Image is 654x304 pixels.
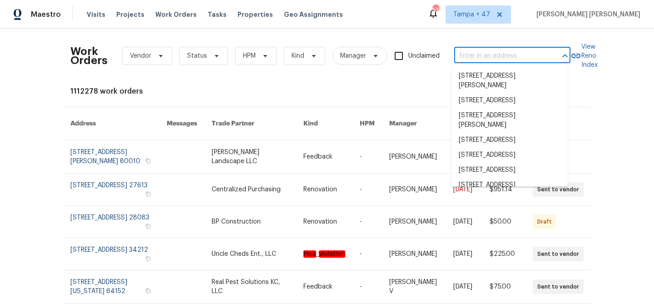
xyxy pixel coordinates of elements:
th: Trade Partner [204,107,296,140]
button: Copy Address [144,157,152,165]
button: Copy Address [144,254,152,263]
li: [STREET_ADDRESS][PERSON_NAME] [451,178,568,202]
span: Vendor [130,51,151,60]
div: 533 [432,5,439,15]
td: Real Pest Solutions KC, LLC [204,270,296,304]
th: Messages [159,107,204,140]
span: [PERSON_NAME] [PERSON_NAME] [533,10,640,19]
li: [STREET_ADDRESS] [451,133,568,148]
li: [STREET_ADDRESS][PERSON_NAME] [451,69,568,93]
td: - [352,174,382,206]
span: Manager [340,51,366,60]
a: View Reno Index [570,42,598,70]
li: [STREET_ADDRESS][PERSON_NAME] [451,108,568,133]
li: [STREET_ADDRESS] [451,163,568,178]
td: [PERSON_NAME] V [382,270,446,304]
td: [PERSON_NAME] [382,140,446,174]
td: Feedback [296,140,352,174]
td: [PERSON_NAME] [382,206,446,238]
button: Copy Address [144,190,152,198]
span: Maestro [31,10,61,19]
span: HPM [243,51,256,60]
td: BP Construction [204,206,296,238]
span: Projects [116,10,144,19]
li: [STREET_ADDRESS] [451,148,568,163]
td: Centralized Purchasing [204,174,296,206]
td: Uncle Cheds Ent., LLC [204,238,296,270]
h2: Work Orders [70,47,108,65]
th: Kind [296,107,352,140]
td: [PERSON_NAME] Landscape LLC [204,140,296,174]
span: Visits [87,10,105,19]
td: [PERSON_NAME] [382,238,446,270]
button: Copy Address [144,222,152,230]
li: [STREET_ADDRESS] [451,93,568,108]
th: Due Date [446,107,482,140]
td: - [352,206,382,238]
span: Unclaimed [408,51,440,61]
td: Renovation [296,206,352,238]
td: _ [296,238,352,270]
div: 1112278 work orders [70,87,584,96]
span: Status [187,51,207,60]
td: [PERSON_NAME] [382,174,446,206]
input: Enter in an address [454,49,545,63]
td: - [352,270,382,304]
th: Manager [382,107,446,140]
span: Geo Assignments [284,10,343,19]
td: Feedback [296,270,352,304]
button: Close [559,50,571,62]
span: Work Orders [155,10,197,19]
td: - [352,238,382,270]
span: Tasks [208,11,227,18]
td: Renovation [296,174,352,206]
button: Copy Address [144,287,152,295]
th: Address [63,107,159,140]
span: Kind [292,51,304,60]
span: Properties [238,10,273,19]
td: - [352,140,382,174]
span: Tampa + 47 [453,10,490,19]
th: HPM [352,107,382,140]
